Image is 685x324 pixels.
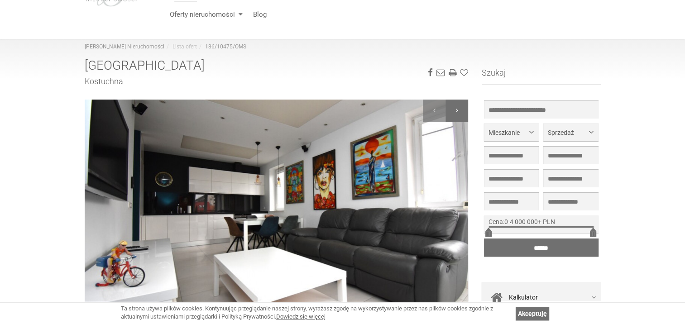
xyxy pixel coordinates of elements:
[482,68,601,85] h3: Szukaj
[489,218,504,225] span: Cena:
[85,59,469,73] h1: [GEOGRAPHIC_DATA]
[509,291,538,304] span: Kalkulator
[510,218,555,225] span: 4 000 000+ PLN
[163,5,246,24] a: Oferty nieruchomości
[85,77,469,86] h2: Kostuchna
[164,43,197,51] li: Lista ofert
[543,123,598,141] button: Sprzedaż
[516,307,549,320] a: Akceptuję
[489,128,527,137] span: Mieszkanie
[484,123,539,141] button: Mieszkanie
[205,43,246,50] a: 186/10475/OMS
[85,100,469,317] img: Mieszkanie Sprzedaż Katowice Kostuchna
[246,5,267,24] a: Blog
[548,128,587,137] span: Sprzedaż
[121,305,511,321] div: Ta strona używa plików cookies. Kontynuując przeglądanie naszej strony, wyrażasz zgodę na wykorzy...
[276,313,326,320] a: Dowiedz się więcej
[484,215,599,233] div: -
[504,218,508,225] span: 0
[85,43,164,50] a: [PERSON_NAME] Nieruchomości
